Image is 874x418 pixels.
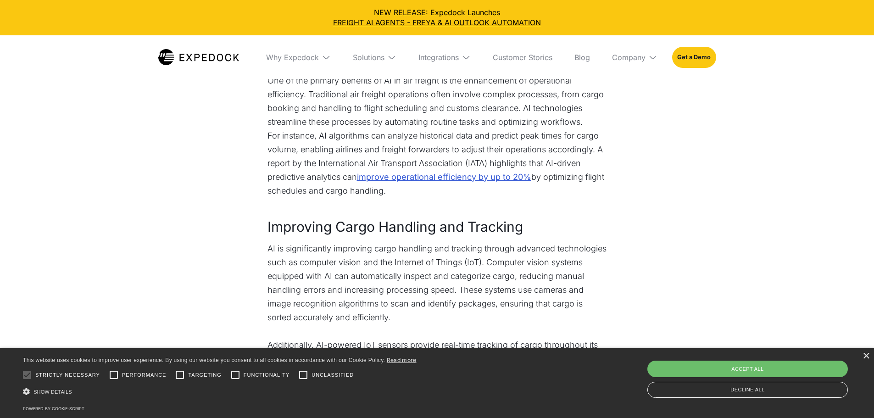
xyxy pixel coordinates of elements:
div: NEW RELEASE: Expedock Launches [7,7,867,28]
div: Accept all [647,361,848,377]
a: Read more [387,357,417,363]
div: Integrations [411,35,478,79]
div: Solutions [345,35,404,79]
div: Why Expedock [259,35,338,79]
span: This website uses cookies to improve user experience. By using our website you consent to all coo... [23,357,385,363]
div: Integrations [418,53,459,62]
a: Customer Stories [485,35,560,79]
div: Solutions [353,53,384,62]
a: Blog [567,35,597,79]
span: Unclassified [312,371,354,379]
p: For instance, AI algorithms can analyze historical data and predict peak times for cargo volume, ... [267,129,607,212]
span: Strictly necessary [35,371,100,379]
span: Functionality [244,371,289,379]
h3: Improving Cargo Handling and Tracking [267,216,607,237]
div: Company [605,35,665,79]
div: Why Expedock [266,53,319,62]
iframe: Chat Widget [721,319,874,418]
span: Targeting [188,371,221,379]
div: Company [612,53,646,62]
a: Get a Demo [672,47,716,68]
div: Decline all [647,382,848,398]
span: Performance [122,371,167,379]
a: Powered by cookie-script [23,406,84,411]
span: Show details [33,389,72,395]
p: AI is significantly improving cargo handling and tracking through advanced technologies such as c... [267,242,607,338]
div: Show details [23,385,417,398]
p: One of the primary benefits of AI in air freight is the enhancement of operational efficiency. Tr... [267,74,607,129]
a: FREIGHT AI AGENTS - FREYA & AI OUTLOOK AUTOMATION [7,17,867,28]
a: improve operational efficiency by up to 20% [357,170,531,184]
